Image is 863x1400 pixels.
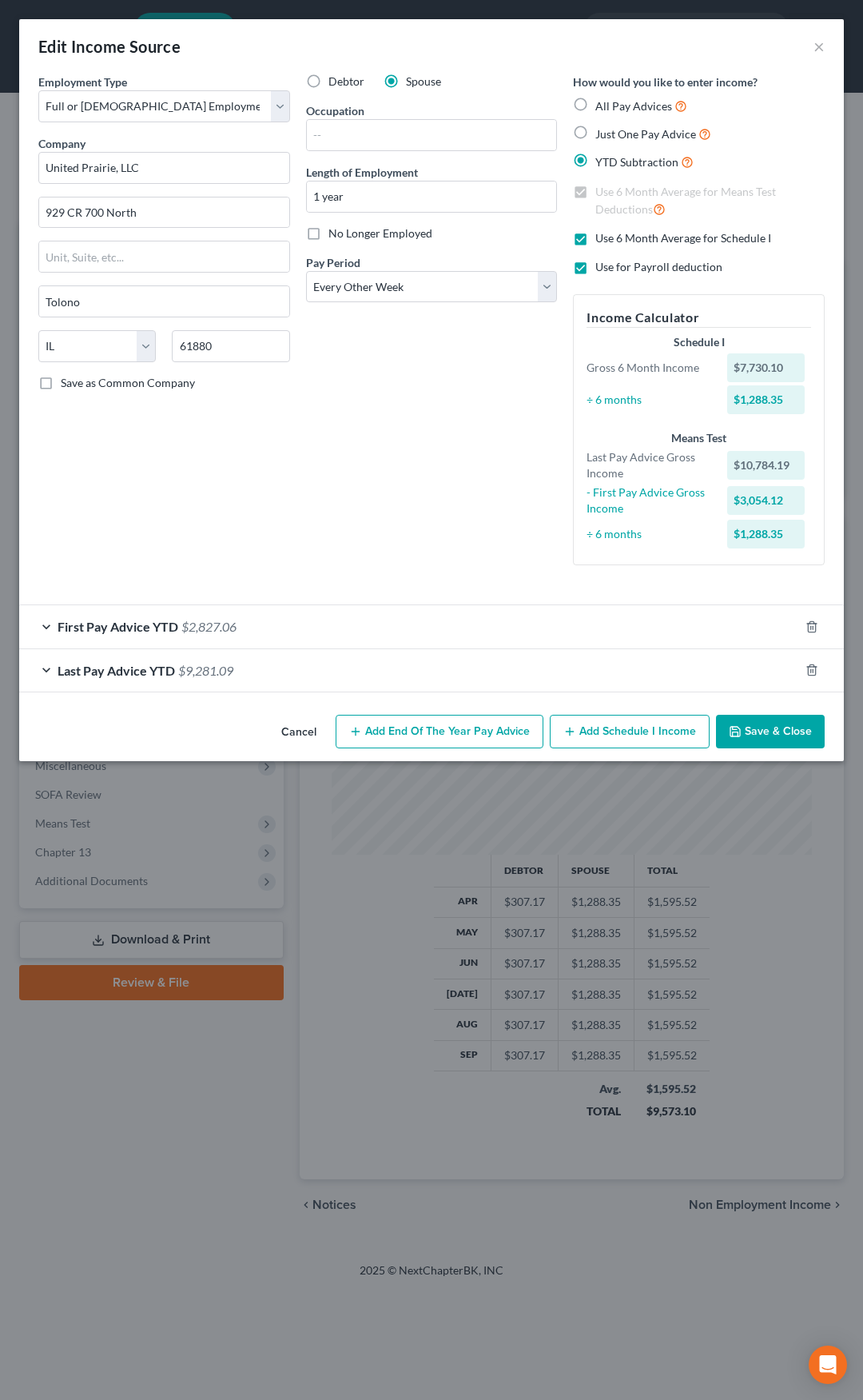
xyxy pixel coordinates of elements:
[587,308,811,328] h5: Income Calculator
[39,286,289,317] input: Enter city...
[595,99,672,113] span: All Pay Advices
[727,385,805,414] div: $1,288.35
[58,663,175,678] span: Last Pay Advice YTD
[550,715,710,748] button: Add Schedule I Income
[727,486,805,515] div: $3,054.12
[727,451,805,480] div: $10,784.19
[595,185,776,216] span: Use 6 Month Average for Means Test Deductions
[307,120,557,150] input: --
[39,241,289,272] input: Unit, Suite, etc...
[595,155,678,169] span: YTD Subtraction
[328,74,364,88] span: Debtor
[58,619,178,634] span: First Pay Advice YTD
[172,330,289,362] input: Enter zip...
[306,256,360,269] span: Pay Period
[61,376,195,389] span: Save as Common Company
[587,334,811,350] div: Schedule I
[306,164,418,181] label: Length of Employment
[727,353,805,382] div: $7,730.10
[38,75,127,89] span: Employment Type
[39,197,289,228] input: Enter address...
[579,360,718,376] div: Gross 6 Month Income
[595,231,771,245] span: Use 6 Month Average for Schedule I
[38,137,86,150] span: Company
[579,449,718,481] div: Last Pay Advice Gross Income
[809,1346,847,1384] div: Open Intercom Messenger
[573,74,758,90] label: How would you like to enter income?
[336,715,543,748] button: Add End of the Year Pay Advice
[38,35,181,58] div: Edit Income Source
[579,485,718,517] div: - First Pay Advice Gross Income
[595,127,696,141] span: Just One Pay Advice
[178,663,233,678] span: $9,281.09
[727,520,805,548] div: $1,288.35
[328,226,432,240] span: No Longer Employed
[268,716,329,748] button: Cancel
[595,260,722,273] span: Use for Payroll deduction
[307,181,557,212] input: ex: 2 years
[38,152,290,184] input: Search company by name...
[587,430,811,446] div: Means Test
[181,619,237,634] span: $2,827.06
[813,37,825,56] button: ×
[716,715,825,748] button: Save & Close
[306,102,364,119] label: Occupation
[406,74,441,88] span: Spouse
[579,526,718,542] div: ÷ 6 months
[579,392,718,408] div: ÷ 6 months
